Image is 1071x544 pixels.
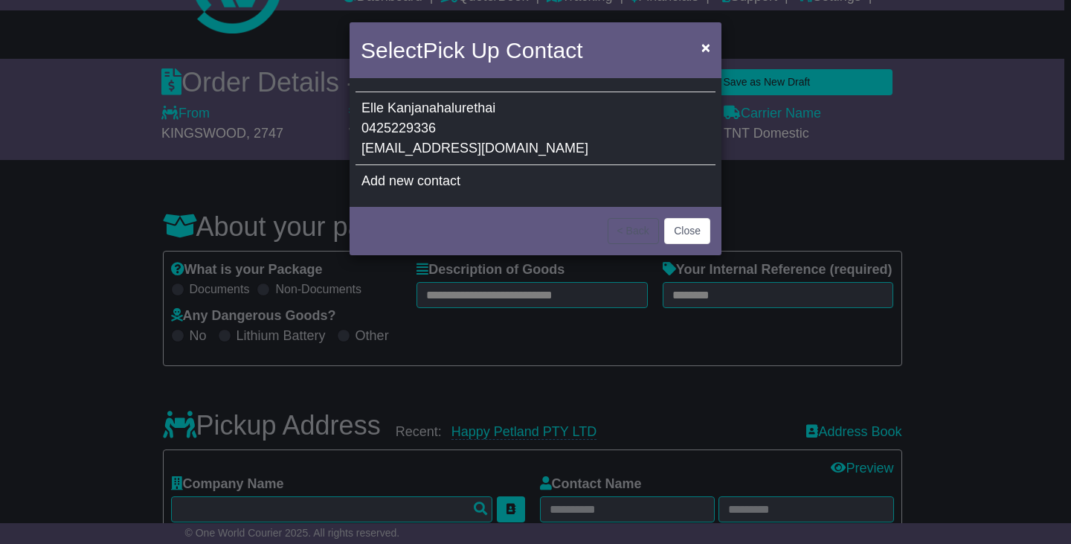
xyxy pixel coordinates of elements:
[387,100,495,115] span: Kanjanahalurethai
[361,141,588,156] span: [EMAIL_ADDRESS][DOMAIN_NAME]
[361,121,436,135] span: 0425229336
[361,33,582,67] h4: Select
[694,32,718,63] button: Close
[506,38,582,63] span: Contact
[361,173,460,188] span: Add new contact
[608,218,659,244] button: < Back
[664,218,710,244] button: Close
[361,100,384,115] span: Elle
[422,38,499,63] span: Pick Up
[701,39,710,56] span: ×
